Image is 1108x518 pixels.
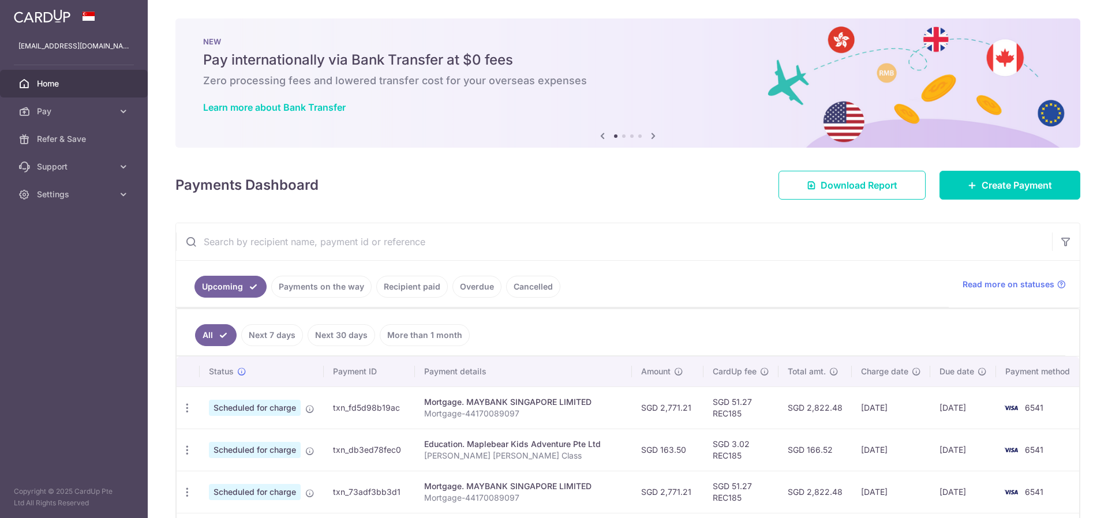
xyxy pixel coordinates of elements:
[37,189,113,200] span: Settings
[18,40,129,52] p: [EMAIL_ADDRESS][DOMAIN_NAME]
[641,366,671,377] span: Amount
[324,386,415,429] td: txn_fd5d98b19ac
[37,133,113,145] span: Refer & Save
[996,356,1084,386] th: Payment method
[632,386,703,429] td: SGD 2,771.21
[324,356,415,386] th: Payment ID
[1000,401,1023,415] img: Bank Card
[308,324,375,346] a: Next 30 days
[703,471,778,513] td: SGD 51.27 REC185
[939,171,1080,200] a: Create Payment
[209,400,301,416] span: Scheduled for charge
[778,429,852,471] td: SGD 166.52
[713,366,757,377] span: CardUp fee
[852,386,930,429] td: [DATE]
[852,429,930,471] td: [DATE]
[861,366,908,377] span: Charge date
[203,51,1053,69] h5: Pay internationally via Bank Transfer at $0 fees
[778,171,926,200] a: Download Report
[506,276,560,298] a: Cancelled
[424,396,623,408] div: Mortgage. MAYBANK SINGAPORE LIMITED
[778,386,852,429] td: SGD 2,822.48
[324,471,415,513] td: txn_73adf3bb3d1
[175,18,1080,148] img: Bank transfer banner
[194,276,267,298] a: Upcoming
[14,9,70,23] img: CardUp
[424,492,623,504] p: Mortgage-44170089097
[175,175,319,196] h4: Payments Dashboard
[424,408,623,419] p: Mortgage-44170089097
[424,438,623,450] div: Education. Maplebear Kids Adventure Pte Ltd
[209,366,234,377] span: Status
[778,471,852,513] td: SGD 2,822.48
[788,366,826,377] span: Total amt.
[963,279,1054,290] span: Read more on statuses
[963,279,1066,290] a: Read more on statuses
[1000,443,1023,457] img: Bank Card
[37,106,113,117] span: Pay
[241,324,303,346] a: Next 7 days
[939,366,974,377] span: Due date
[203,37,1053,46] p: NEW
[632,471,703,513] td: SGD 2,771.21
[376,276,448,298] a: Recipient paid
[930,471,996,513] td: [DATE]
[209,442,301,458] span: Scheduled for charge
[703,386,778,429] td: SGD 51.27 REC185
[1025,403,1043,412] span: 6541
[380,324,470,346] a: More than 1 month
[424,450,623,461] p: [PERSON_NAME] [PERSON_NAME] Class
[203,102,346,113] a: Learn more about Bank Transfer
[852,471,930,513] td: [DATE]
[324,429,415,471] td: txn_db3ed78fec0
[930,429,996,471] td: [DATE]
[424,481,623,492] div: Mortgage. MAYBANK SINGAPORE LIMITED
[982,178,1052,192] span: Create Payment
[452,276,501,298] a: Overdue
[1000,485,1023,499] img: Bank Card
[271,276,372,298] a: Payments on the way
[176,223,1052,260] input: Search by recipient name, payment id or reference
[415,356,632,386] th: Payment details
[632,429,703,471] td: SGD 163.50
[1025,445,1043,455] span: 6541
[703,429,778,471] td: SGD 3.02 REC185
[37,78,113,89] span: Home
[930,386,996,429] td: [DATE]
[1025,487,1043,497] span: 6541
[195,324,237,346] a: All
[203,74,1053,88] h6: Zero processing fees and lowered transfer cost for your overseas expenses
[821,178,897,192] span: Download Report
[37,161,113,172] span: Support
[209,484,301,500] span: Scheduled for charge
